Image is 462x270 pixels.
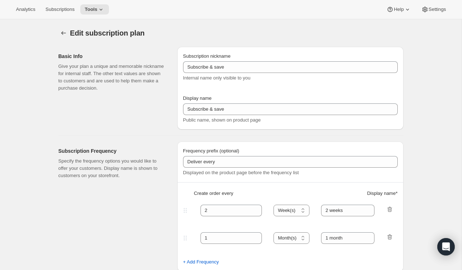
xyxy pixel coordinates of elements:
h2: Subscription Frequency [58,147,166,155]
div: Open Intercom Messenger [437,238,455,255]
span: Subscription nickname [183,53,231,59]
button: Subscriptions [41,4,79,15]
span: Edit subscription plan [70,29,145,37]
button: Analytics [12,4,40,15]
input: Deliver every [183,156,398,168]
span: Frequency prefix (optional) [183,148,239,154]
span: + Add Frequency [183,258,219,266]
span: Internal name only visible to you [183,75,251,81]
p: Give your plan a unique and memorable nickname for internal staff. The other text values are show... [58,63,166,92]
button: Tools [80,4,109,15]
span: Create order every [194,190,233,197]
input: Subscribe & Save [183,61,398,73]
input: 1 month [321,205,374,216]
h2: Basic Info [58,53,166,60]
p: Specify the frequency options you would like to offer your customers. Display name is shown to cu... [58,157,166,179]
span: Public name, shown on product page [183,117,261,123]
span: Help [394,7,404,12]
span: Tools [85,7,97,12]
span: Display name * [367,190,398,197]
input: 1 month [321,232,374,244]
span: Display name [183,95,212,101]
span: Subscriptions [45,7,74,12]
button: Settings [417,4,450,15]
button: Help [382,4,415,15]
span: Settings [429,7,446,12]
span: Analytics [16,7,35,12]
button: Subscription plans [58,28,69,38]
span: Displayed on the product page before the frequency list [183,170,299,175]
button: + Add Frequency [179,256,223,268]
input: Subscribe & Save [183,103,398,115]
